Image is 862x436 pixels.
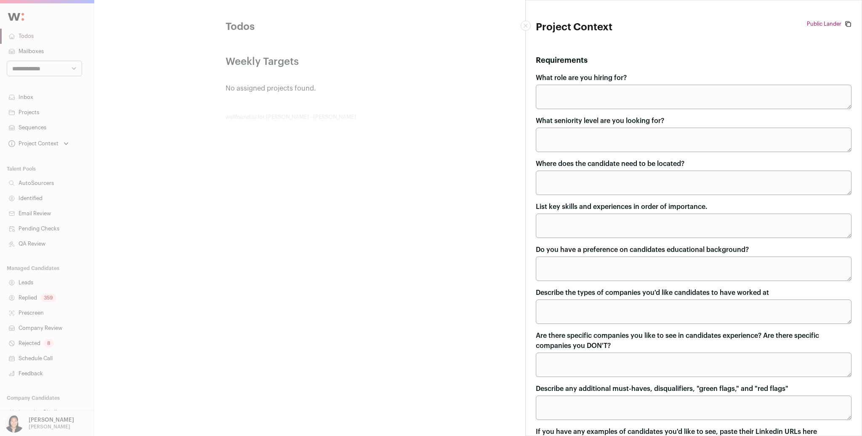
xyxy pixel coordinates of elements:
label: Describe any additional must-haves, disqualifiers, "green flags," and "red flags" [536,384,788,394]
label: What role are you hiring for? [536,73,627,83]
label: Where does the candidate need to be located? [536,159,684,169]
label: List key skills and experiences in order of importance. [536,202,708,212]
h2: Requirements [536,54,851,66]
label: Do you have a preference on candidates educational background? [536,245,749,255]
label: Describe the types of companies you'd like candidates to have worked at [536,288,769,298]
button: Close modal [521,21,531,31]
h1: Project Context [536,21,641,34]
label: Are there specific companies you like to see in candidates experience? Are there specific compani... [536,331,851,351]
a: Public Lander [807,21,841,27]
label: What seniority level are you looking for? [536,116,664,126]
